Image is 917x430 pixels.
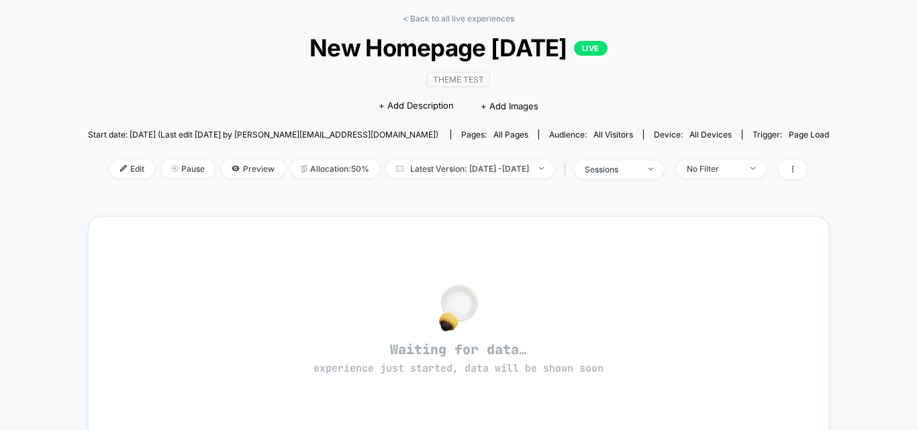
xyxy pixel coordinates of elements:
div: sessions [585,164,638,174]
span: Start date: [DATE] (Last edit [DATE] by [PERSON_NAME][EMAIL_ADDRESS][DOMAIN_NAME]) [88,129,438,140]
a: < Back to all live experiences [403,13,514,23]
span: Page Load [789,129,829,140]
span: experience just started, data will be shown soon [313,362,604,375]
img: end [648,168,653,170]
span: all devices [689,129,732,140]
span: | [561,160,575,179]
span: all pages [493,129,528,140]
span: Allocation: 50% [291,160,379,178]
span: + Add Images [481,101,538,111]
span: Latest Version: [DATE] - [DATE] [386,160,554,178]
span: + Add Description [379,99,454,113]
img: calendar [396,165,403,172]
span: New Homepage [DATE] [125,34,791,62]
img: end [751,167,755,170]
p: LIVE [574,41,608,56]
span: Waiting for data… [112,341,805,376]
img: end [539,167,544,170]
span: Theme Test [427,72,490,87]
div: Trigger: [753,129,829,140]
span: Pause [161,160,215,178]
img: no_data [439,284,478,331]
div: Pages: [461,129,528,140]
div: Audience: [549,129,633,140]
img: rebalance [301,165,307,172]
div: No Filter [687,164,740,174]
img: end [171,165,178,172]
img: edit [120,165,127,172]
span: All Visitors [593,129,633,140]
span: Edit [110,160,154,178]
span: Device: [643,129,742,140]
span: Preview [222,160,285,178]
